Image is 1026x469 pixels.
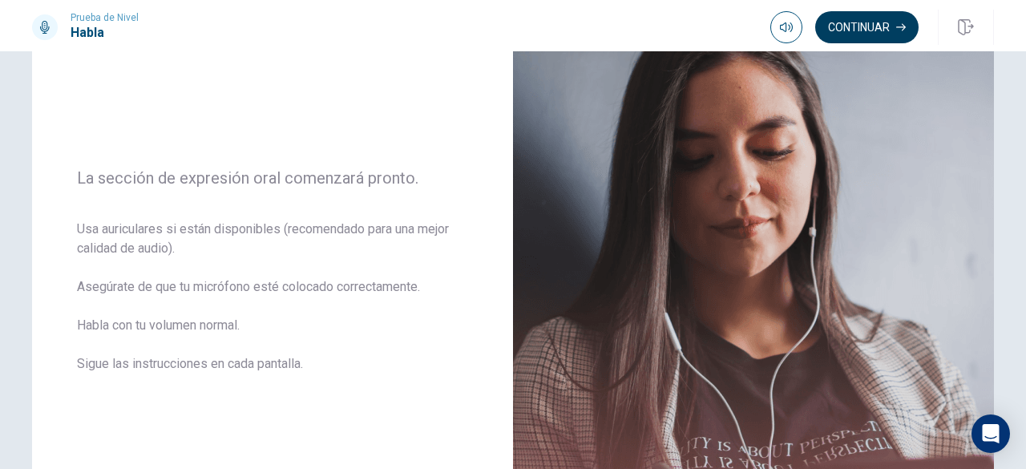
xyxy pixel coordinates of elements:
div: Open Intercom Messenger [971,414,1010,453]
h1: Habla [71,23,139,42]
span: La sección de expresión oral comenzará pronto. [77,168,468,188]
span: Usa auriculares si están disponibles (recomendado para una mejor calidad de audio). Asegúrate de ... [77,220,468,393]
span: Prueba de Nivel [71,12,139,23]
button: Continuar [815,11,919,43]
